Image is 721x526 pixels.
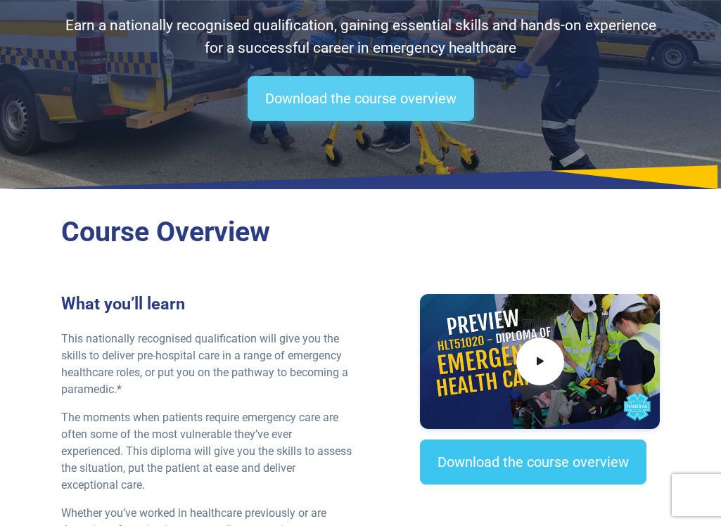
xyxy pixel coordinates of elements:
[61,216,660,249] h2: Course Overview
[248,76,474,121] a: Download the course overview
[61,331,352,398] p: This nationally recognised qualification will give you the skills to deliver pre-hospital care in...
[61,294,352,314] h3: What you’ll learn
[420,440,646,485] a: Download the course overview
[61,15,660,59] p: Earn a nationally recognised qualification, gaining essential skills and hands-on experience for ...
[61,409,352,494] p: The moments when patients require emergency care are often some of the most vulnerable they’ve ev...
